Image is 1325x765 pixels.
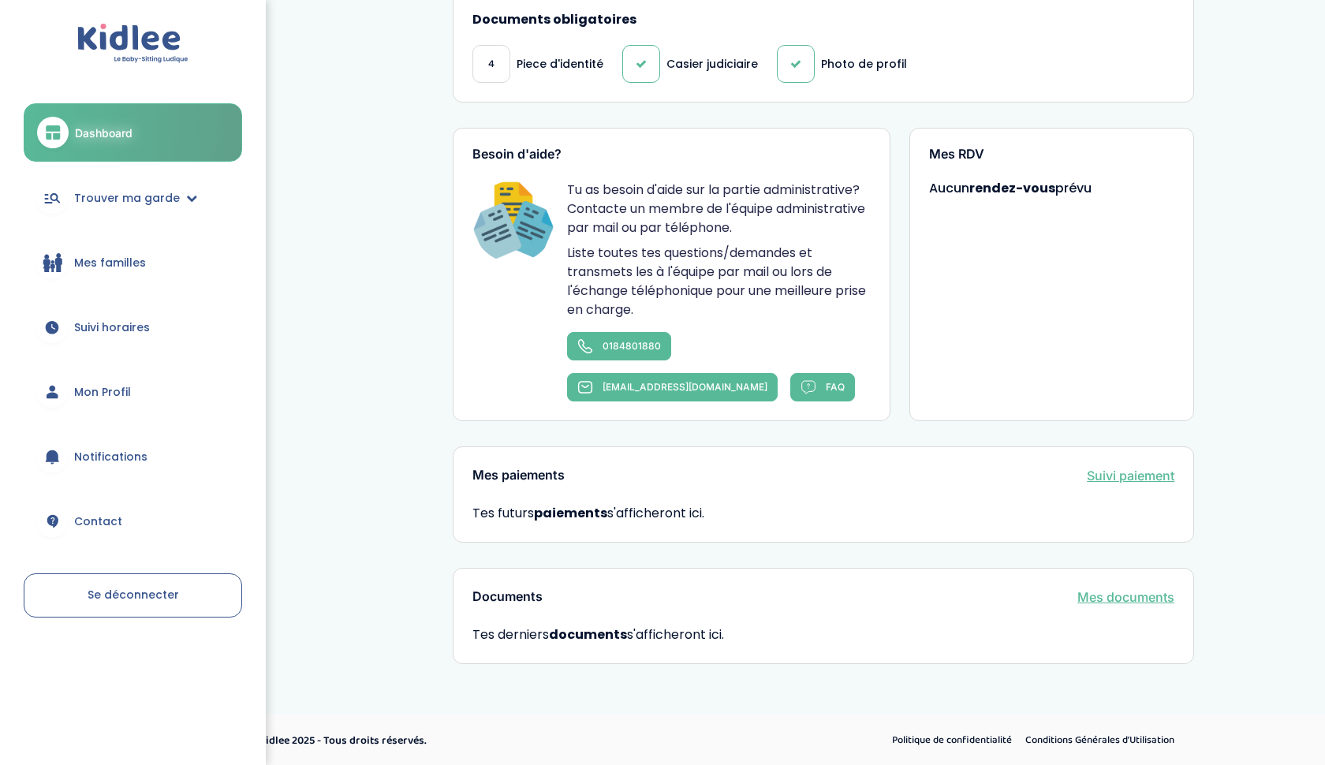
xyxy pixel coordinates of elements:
[88,587,179,603] span: Se déconnecter
[472,13,1174,27] h4: Documents obligatoires
[517,56,603,73] p: Piece d'identité
[472,181,554,263] img: Happiness Officer
[666,56,758,73] p: Casier judiciaire
[74,319,150,336] span: Suivi horaires
[886,730,1017,751] a: Politique de confidentialité
[472,147,870,162] h3: Besoin d'aide?
[24,103,242,162] a: Dashboard
[534,504,607,522] strong: paiements
[790,373,855,401] a: FAQ
[75,125,132,141] span: Dashboard
[74,255,146,271] span: Mes familles
[24,573,242,618] a: Se déconnecter
[549,625,627,644] strong: documents
[77,24,188,64] img: logo.svg
[24,428,242,485] a: Notifications
[472,468,565,483] h3: Mes paiements
[567,373,778,401] a: [EMAIL_ADDRESS][DOMAIN_NAME]
[472,504,704,522] span: Tes futurs s'afficheront ici.
[488,56,495,73] span: 4
[969,179,1055,197] strong: rendez-vous
[603,340,661,352] span: 0184801880
[567,244,870,319] p: Liste toutes tes questions/demandes et transmets les à l'équipe par mail ou lors de l'échange tél...
[24,299,242,356] a: Suivi horaires
[74,449,147,465] span: Notifications
[24,364,242,420] a: Mon Profil
[929,147,1175,162] h3: Mes RDV
[24,170,242,226] a: Trouver ma garde
[249,733,730,749] p: © Kidlee 2025 - Tous droits réservés.
[567,181,870,237] p: Tu as besoin d'aide sur la partie administrative? Contacte un membre de l'équipe administrative p...
[929,179,1092,197] span: Aucun prévu
[1087,466,1174,485] a: Suivi paiement
[1077,588,1174,606] a: Mes documents
[1020,730,1180,751] a: Conditions Générales d’Utilisation
[74,190,180,207] span: Trouver ma garde
[567,332,671,360] a: 0184801880
[826,381,845,393] span: FAQ
[821,56,907,73] p: Photo de profil
[472,625,1174,644] span: Tes derniers s'afficheront ici.
[603,381,767,393] span: [EMAIL_ADDRESS][DOMAIN_NAME]
[24,234,242,291] a: Mes familles
[24,493,242,550] a: Contact
[472,590,543,604] h3: Documents
[74,384,131,401] span: Mon Profil
[74,513,122,530] span: Contact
